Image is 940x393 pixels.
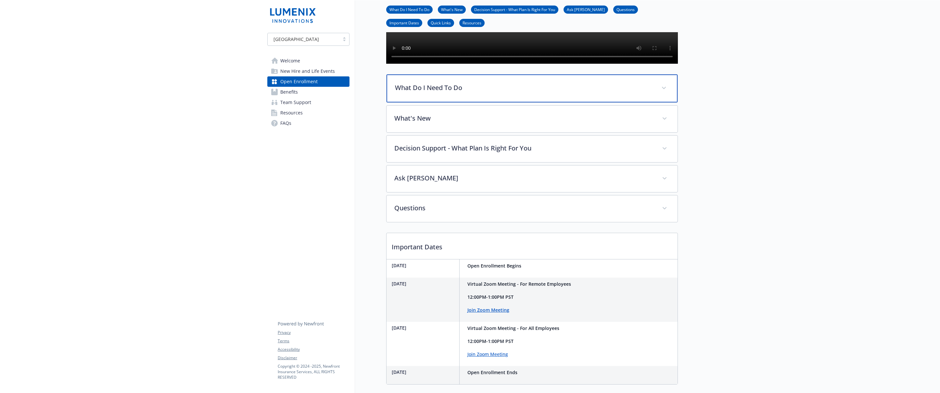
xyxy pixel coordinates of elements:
a: Decision Support - What Plan Is Right For You [471,6,558,12]
p: What Do I Need To Do [395,83,654,93]
span: Open Enrollment [280,76,318,87]
a: Disclaimer [278,355,349,361]
span: [GEOGRAPHIC_DATA] [271,36,336,43]
p: [DATE] [392,324,457,331]
a: What Do I Need To Do [386,6,433,12]
a: Benefits [267,87,349,97]
a: Terms [278,338,349,344]
span: Resources [280,108,303,118]
span: [GEOGRAPHIC_DATA] [273,36,319,43]
a: Join Zoom Meeting [467,351,508,357]
a: Open Enrollment [267,76,349,87]
a: Welcome [267,56,349,66]
span: New Hire and Life Events [280,66,335,76]
strong: Open Enrollment Ends [467,369,517,375]
a: Questions [613,6,638,12]
p: Important Dates [387,233,678,257]
span: Welcome [280,56,300,66]
div: What Do I Need To Do [387,74,678,102]
p: Ask [PERSON_NAME] [394,173,654,183]
div: Decision Support - What Plan Is Right For You [387,136,678,162]
a: Team Support [267,97,349,108]
p: [DATE] [392,280,457,287]
strong: 12:00PM-1:00PM PST [467,294,514,300]
strong: Virtual Zoom Meeting - For All Employees [467,325,559,331]
a: Accessibility [278,347,349,352]
strong: Virtual Zoom Meeting - For Remote Employees [467,281,571,287]
a: Resources [267,108,349,118]
span: Team Support [280,97,311,108]
a: Resources [459,20,485,26]
p: Copyright © 2024 - 2025 , Newfront Insurance Services, ALL RIGHTS RESERVED [278,363,349,380]
p: What's New [394,113,654,123]
p: Questions [394,203,654,213]
span: Benefits [280,87,298,97]
a: Quick Links [427,20,454,26]
div: Ask [PERSON_NAME] [387,165,678,192]
p: [DATE] [392,262,457,269]
a: Important Dates [386,20,422,26]
a: What's New [438,6,466,12]
p: Decision Support - What Plan Is Right For You [394,143,654,153]
a: Join Zoom Meeting [467,307,509,313]
a: FAQs [267,118,349,128]
p: [DATE] [392,369,457,375]
a: New Hire and Life Events [267,66,349,76]
span: FAQs [280,118,291,128]
a: Privacy [278,330,349,335]
div: Questions [387,195,678,222]
a: Ask [PERSON_NAME] [564,6,608,12]
div: What's New [387,106,678,132]
strong: Open Enrollment Begins [467,263,521,269]
strong: 12:00PM-1:00PM PST [467,338,514,344]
